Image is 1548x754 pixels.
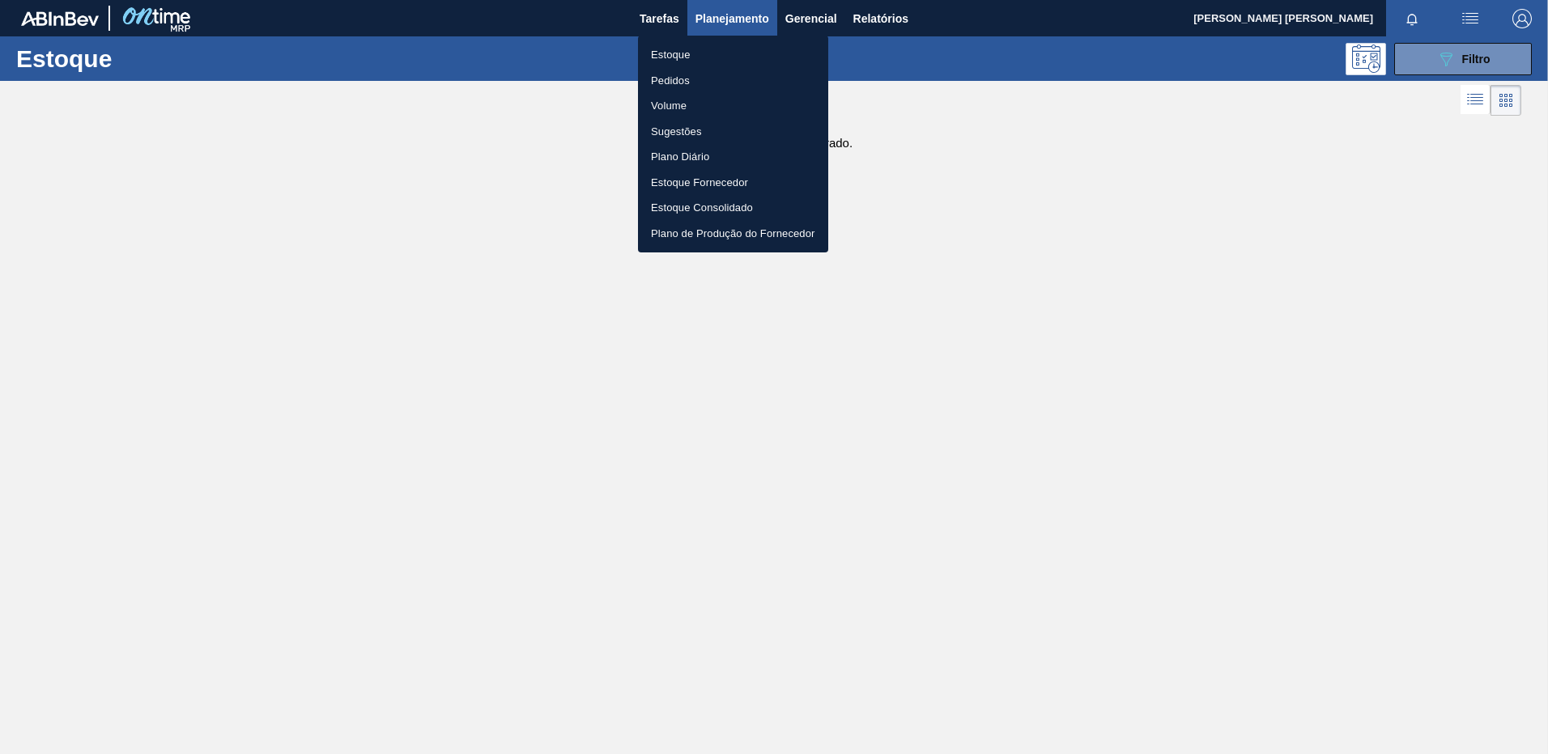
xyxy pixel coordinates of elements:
[638,144,828,170] a: Plano Diário
[638,68,828,94] a: Pedidos
[638,119,828,145] a: Sugestões
[638,170,828,196] a: Estoque Fornecedor
[638,42,828,68] a: Estoque
[638,195,828,221] a: Estoque Consolidado
[638,93,828,119] a: Volume
[638,221,828,247] a: Plano de Produção do Fornecedor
